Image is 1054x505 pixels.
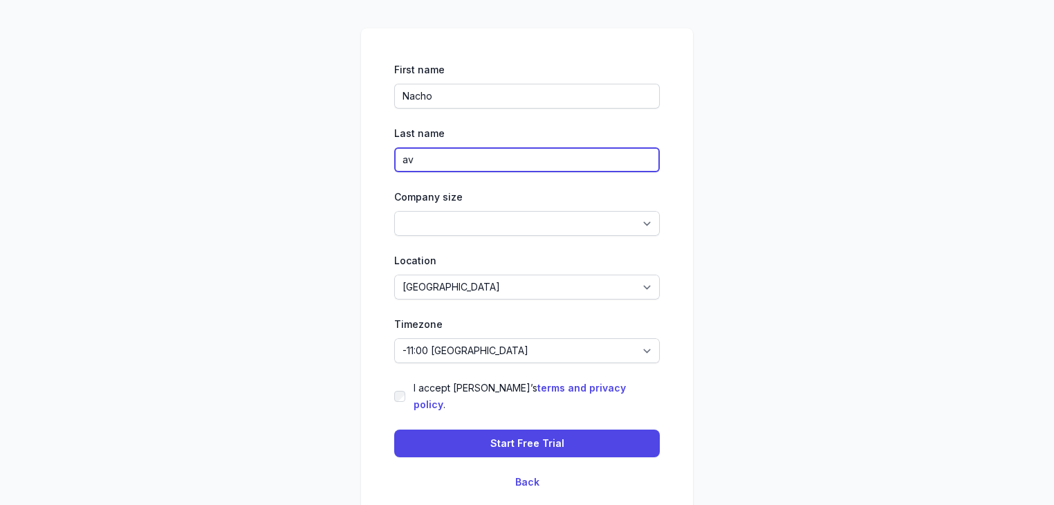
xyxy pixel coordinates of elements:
div: First name [394,62,660,78]
div: Location [394,252,660,269]
div: Company size [394,189,660,205]
div: Timezone [394,316,660,333]
input: Enter your first name... [394,84,660,109]
button: Back [515,474,539,490]
input: Enter your last name... [394,147,660,172]
label: I accept [PERSON_NAME]’s . [414,380,660,413]
div: Last name [394,125,660,142]
button: Start Free Trial [394,430,660,457]
span: Start Free Trial [490,435,564,452]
